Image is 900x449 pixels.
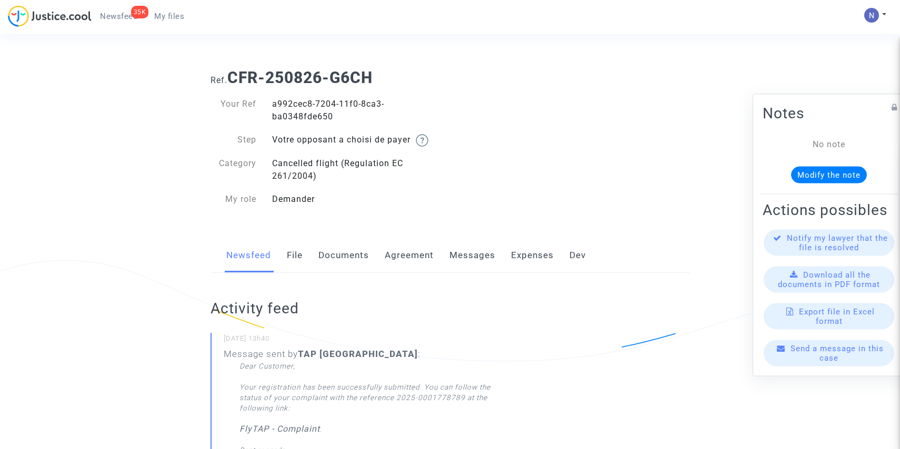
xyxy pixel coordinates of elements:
img: jc-logo.svg [8,5,92,27]
div: Cancelled flight (Regulation EC 261/2004) [264,157,450,182]
a: Documents [318,238,369,273]
a: Dev [569,238,586,273]
div: 35K [131,6,149,18]
b: TAP [GEOGRAPHIC_DATA] [298,349,418,359]
a: My files [146,8,193,24]
div: Demander [264,193,450,206]
div: a992cec8-7204-11f0-8ca3-ba0348fde650 [264,98,450,123]
h2: Activity feed [211,299,498,318]
div: Step [203,134,265,147]
span: Download all the documents in PDF format [778,270,880,289]
span: Send a message in this case [791,344,884,363]
a: 35KNewsfeed [92,8,146,24]
span: Export file in Excel format [799,307,875,326]
a: File [287,238,303,273]
div: Category [203,157,265,182]
span: Newsfeed [100,12,137,21]
a: Messages [449,238,495,273]
a: Expenses [511,238,554,273]
span: Notify my lawyer that the file is resolved [787,233,888,252]
h2: Actions possibles [763,201,895,219]
b: CFR-250826-G6CH [227,68,373,87]
img: ACg8ocLbdXnmRFmzhNqwOPt_sjleXT1r-v--4sGn8-BO7_nRuDcVYw=s96-c [864,8,879,23]
a: Agreement [385,238,434,273]
div: My role [203,193,265,206]
div: No note [778,138,879,151]
small: [DATE] 13h40 [224,334,498,348]
div: Your Ref [203,98,265,123]
div: Votre opposant a choisi de payer [264,134,450,147]
span: My files [154,12,184,21]
a: FlyTAP - Complaint [239,424,320,434]
span: Ref. [211,75,227,85]
a: Newsfeed [226,238,271,273]
img: help.svg [416,134,428,147]
h2: Notes [763,104,895,123]
button: Modify the note [791,167,867,183]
